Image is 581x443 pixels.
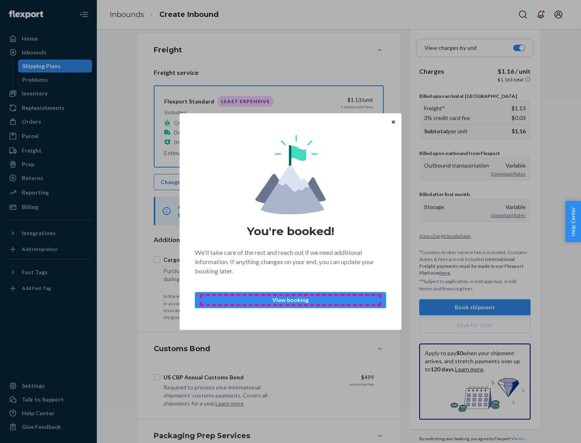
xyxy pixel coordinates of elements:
button: Close [389,117,397,126]
h1: You're booked! [247,224,334,238]
p: View booking [202,296,379,304]
p: We'll take care of the rest and reach out if we need additional information. If anything changes ... [195,248,386,276]
img: svg+xml,%3Csvg%20viewBox%3D%220%200%20174%20197%22%20fill%3D%22none%22%20xmlns%3D%22http%3A%2F%2F... [255,135,326,214]
button: View booking [195,292,386,308]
